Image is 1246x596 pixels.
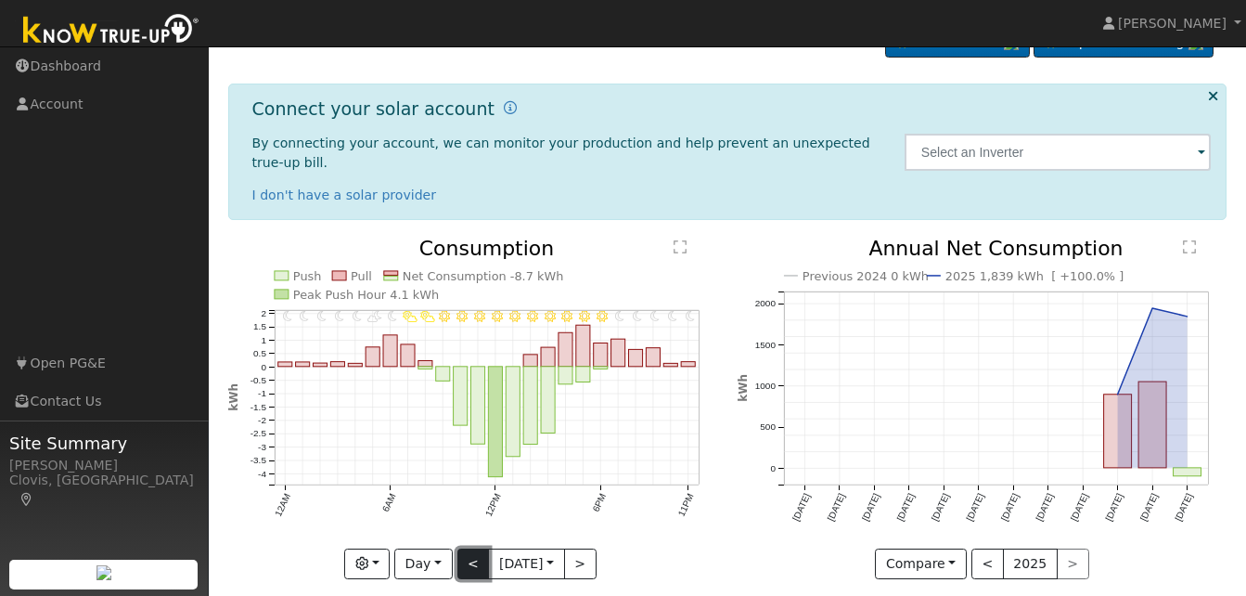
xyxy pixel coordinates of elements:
[9,471,199,510] div: Clovis, [GEOGRAPHIC_DATA]
[523,367,537,445] rect: onclick=""
[252,188,437,202] a: I don't have a solar provider
[383,335,397,367] rect: onclick=""
[1138,492,1160,523] text: [DATE]
[576,367,590,382] rect: onclick=""
[252,98,495,120] h1: Connect your solar account
[253,349,266,359] text: 0.5
[760,422,776,433] text: 500
[541,367,555,434] rect: onclick=""
[335,311,344,322] i: 3AM - MostlyClear
[668,311,677,322] i: 10PM - Clear
[1174,469,1201,477] rect: onclick=""
[1114,391,1122,398] circle: onclick=""
[96,565,111,580] img: retrieve
[470,367,484,445] rect: onclick=""
[509,311,520,322] i: 1PM - Clear
[559,333,572,368] rect: onclick=""
[293,288,440,302] text: Peak Push Hour 4.1 kWh
[403,269,564,283] text: Net Consumption -8.7 kWh
[651,311,661,322] i: 9PM - Clear
[241,27,342,49] a: Dashboard
[1104,492,1125,523] text: [DATE]
[562,311,573,322] i: 4PM - Clear
[353,311,362,322] i: 4AM - MostlyClear
[474,311,485,322] i: 11AM - Clear
[9,456,199,475] div: [PERSON_NAME]
[277,363,291,368] rect: onclick=""
[754,382,776,392] text: 1000
[250,456,266,466] text: -3.5
[754,299,776,309] text: 2000
[686,311,695,322] i: 11PM - Clear
[253,322,266,332] text: 1.5
[905,134,1212,171] input: Select an Inverter
[1183,240,1196,254] text: 
[394,549,452,580] button: Day
[9,431,199,456] span: Site Summary
[457,549,490,580] button: <
[403,311,417,322] i: 7AM - PartlyCloudy
[367,311,382,322] i: 5AM - PartlyCloudy
[366,347,379,367] rect: onclick=""
[14,10,209,52] img: Know True-Up
[506,367,520,457] rect: onclick=""
[1149,304,1156,312] circle: onclick=""
[1034,492,1055,523] text: [DATE]
[227,384,240,412] text: kWh
[682,362,696,367] rect: onclick=""
[295,363,309,368] rect: onclick=""
[261,308,266,318] text: 2
[770,463,776,473] text: 0
[330,362,344,367] rect: onclick=""
[1184,313,1191,320] circle: onclick=""
[19,492,35,507] a: Map
[258,389,266,399] text: -1
[580,311,591,322] i: 5PM - Clear
[293,269,322,283] text: Push
[1069,492,1090,523] text: [DATE]
[1118,16,1227,31] span: [PERSON_NAME]
[418,361,432,367] rect: onclick=""
[676,493,696,519] text: 11PM
[300,311,309,322] i: 1AM - MostlyClear
[930,492,951,523] text: [DATE]
[488,367,502,477] rect: onclick=""
[1104,395,1132,468] rect: onclick=""
[875,549,967,580] button: Compare
[803,269,929,283] text: Previous 2024 0 kWh
[999,492,1021,523] text: [DATE]
[790,492,812,523] text: [DATE]
[576,326,590,368] rect: onclick=""
[559,367,572,384] rect: onclick=""
[351,269,372,283] text: Pull
[594,343,608,367] rect: onclick=""
[523,355,537,367] rect: onclick=""
[348,364,362,367] rect: onclick=""
[258,443,266,453] text: -3
[527,311,538,322] i: 2PM - Clear
[647,348,661,367] rect: onclick=""
[419,237,555,260] text: Consumption
[456,311,468,322] i: 10AM - Clear
[541,348,555,368] rect: onclick=""
[401,344,415,367] rect: onclick=""
[634,311,643,322] i: 8PM - Clear
[545,311,556,322] i: 3PM - Clear
[860,492,881,523] text: [DATE]
[252,136,870,170] span: By connecting your account, we can monitor your production and help prevent an unexpected true-up...
[868,237,1124,260] text: Annual Net Consumption
[258,469,266,479] text: -4
[488,549,564,580] button: [DATE]
[313,364,327,368] rect: onclick=""
[261,362,266,372] text: 0
[594,367,608,369] rect: onclick=""
[664,364,678,367] rect: onclick=""
[261,335,266,345] text: 1
[971,549,1004,580] button: <
[894,492,916,523] text: [DATE]
[282,311,291,322] i: 12AM - MostlyClear
[250,402,266,412] text: -1.5
[1138,382,1166,469] rect: onclick=""
[616,311,625,322] i: 7PM - Clear
[258,416,266,426] text: -2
